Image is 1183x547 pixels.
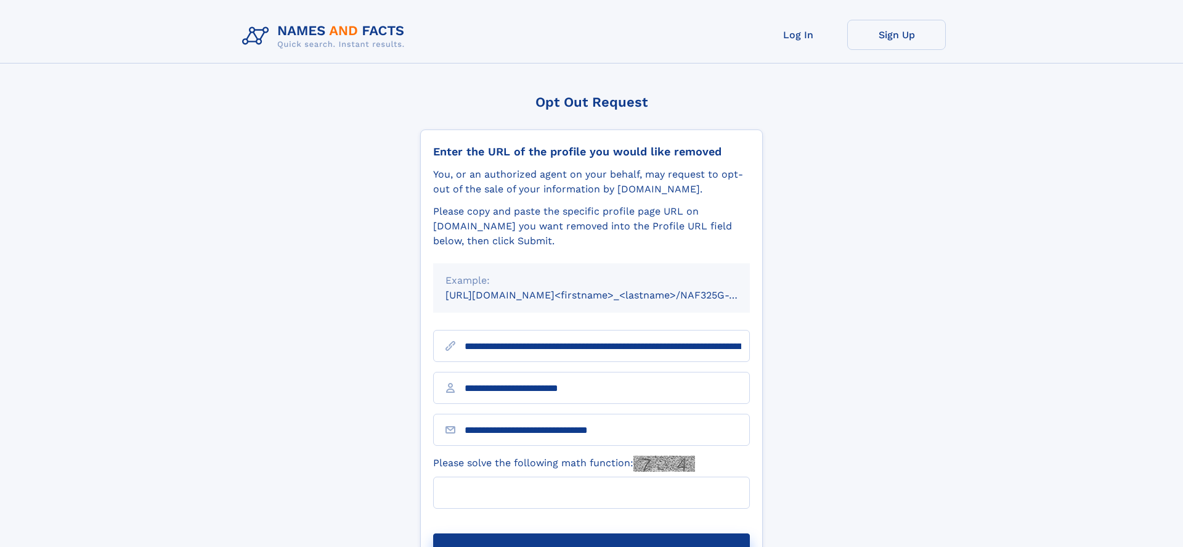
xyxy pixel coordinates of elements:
div: Please copy and paste the specific profile page URL on [DOMAIN_NAME] you want removed into the Pr... [433,204,750,249]
img: Logo Names and Facts [237,20,415,53]
div: Opt Out Request [420,94,763,110]
a: Log In [749,20,847,50]
div: You, or an authorized agent on your behalf, may request to opt-out of the sale of your informatio... [433,167,750,197]
div: Example: [445,273,738,288]
div: Enter the URL of the profile you would like removed [433,145,750,158]
a: Sign Up [847,20,946,50]
label: Please solve the following math function: [433,456,695,472]
small: [URL][DOMAIN_NAME]<firstname>_<lastname>/NAF325G-xxxxxxxx [445,289,773,301]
